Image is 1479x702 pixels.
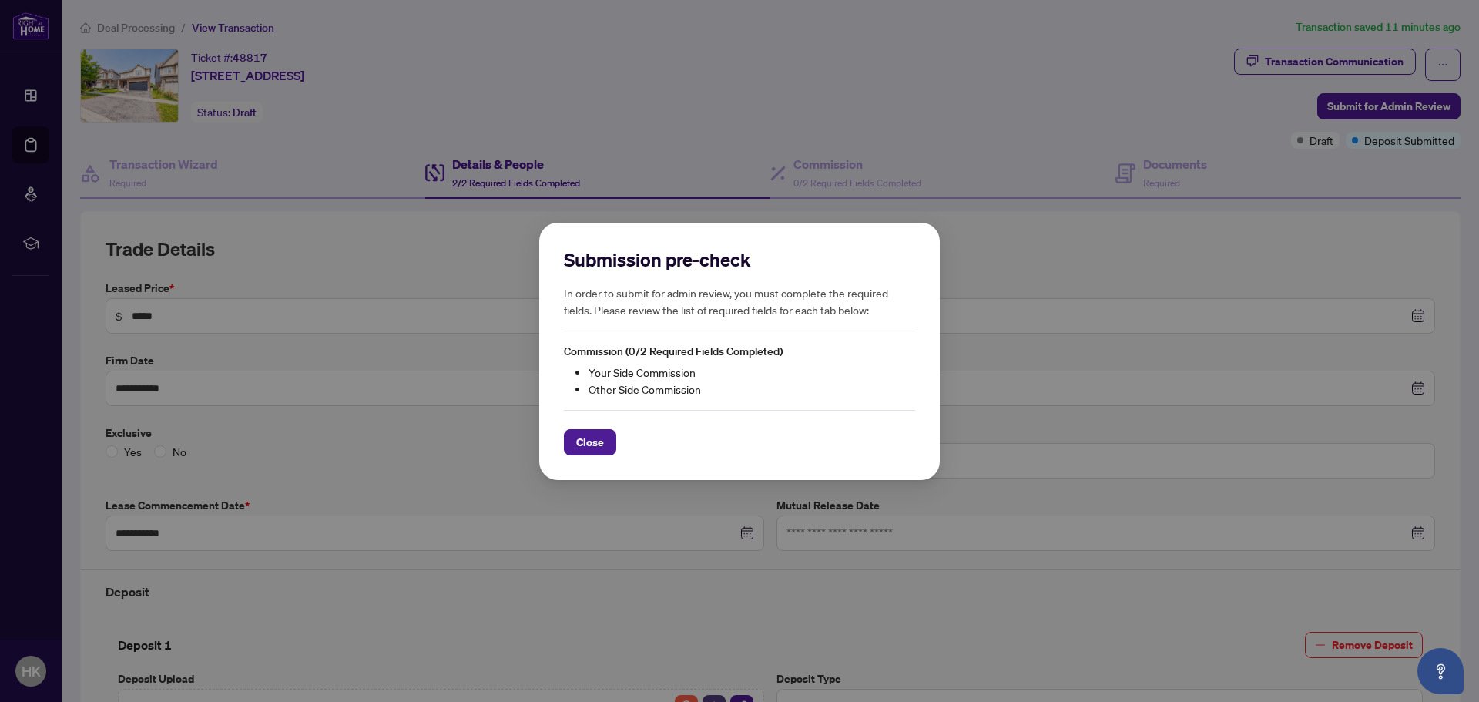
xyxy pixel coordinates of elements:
button: Open asap [1417,648,1464,694]
h2: Submission pre-check [564,247,915,272]
span: Commission (0/2 Required Fields Completed) [564,344,783,358]
h5: In order to submit for admin review, you must complete the required fields. Please review the lis... [564,284,915,318]
button: Close [564,428,616,455]
li: Other Side Commission [589,380,915,397]
li: Your Side Commission [589,363,915,380]
span: Close [576,429,604,454]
